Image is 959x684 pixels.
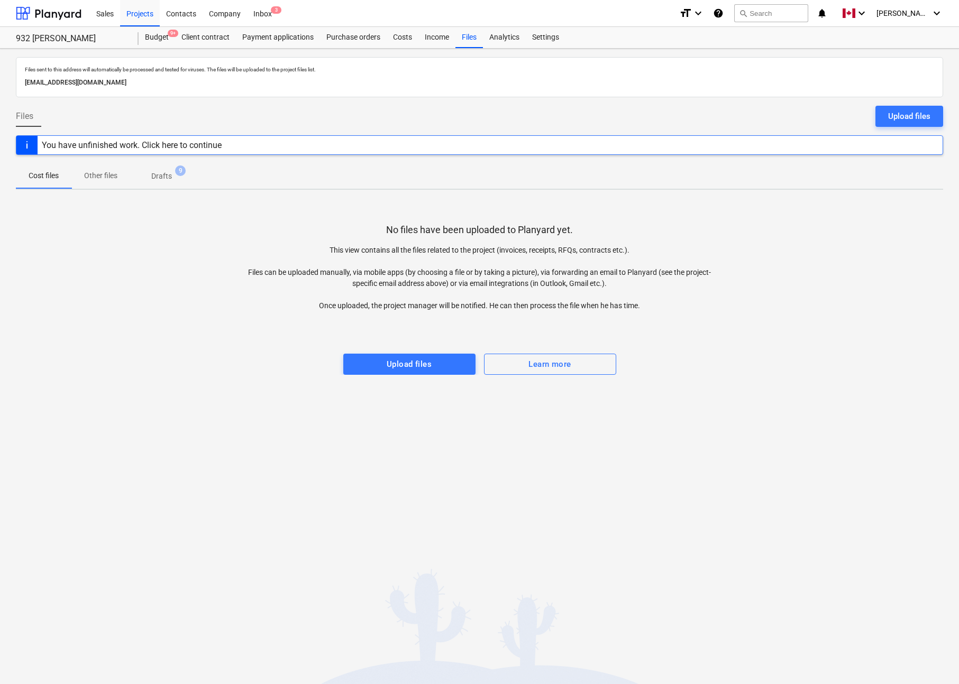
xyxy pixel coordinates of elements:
p: No files have been uploaded to Planyard yet. [386,224,573,236]
button: Search [734,4,808,22]
i: keyboard_arrow_down [692,7,705,20]
a: Costs [387,27,418,48]
a: Settings [526,27,565,48]
span: Files [16,110,33,123]
span: 9 [175,165,186,176]
button: Upload files [343,354,476,375]
i: Knowledge base [713,7,724,20]
span: 3 [271,6,281,14]
p: [EMAIL_ADDRESS][DOMAIN_NAME] [25,77,934,88]
i: notifications [817,7,827,20]
a: Income [418,27,455,48]
div: 932 [PERSON_NAME] [16,33,126,44]
p: Files sent to this address will automatically be processed and tested for viruses. The files will... [25,66,934,73]
i: keyboard_arrow_down [855,7,868,20]
a: Client contract [175,27,236,48]
button: Learn more [484,354,616,375]
i: format_size [679,7,692,20]
p: Cost files [29,170,59,181]
span: [PERSON_NAME] [876,9,929,17]
a: Budget9+ [139,27,175,48]
div: Upload files [387,357,432,371]
div: Upload files [888,109,930,123]
div: Budget [139,27,175,48]
button: Upload files [875,106,943,127]
p: This view contains all the files related to the project (invoices, receipts, RFQs, contracts etc.... [248,245,711,311]
div: You have unfinished work. Click here to continue [42,140,222,150]
i: keyboard_arrow_down [930,7,943,20]
a: Purchase orders [320,27,387,48]
span: search [739,9,747,17]
p: Other files [84,170,117,181]
p: Drafts [151,171,172,182]
iframe: Chat Widget [906,633,959,684]
a: Payment applications [236,27,320,48]
a: Analytics [483,27,526,48]
a: Files [455,27,483,48]
div: Learn more [528,357,571,371]
span: 9+ [168,30,178,37]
